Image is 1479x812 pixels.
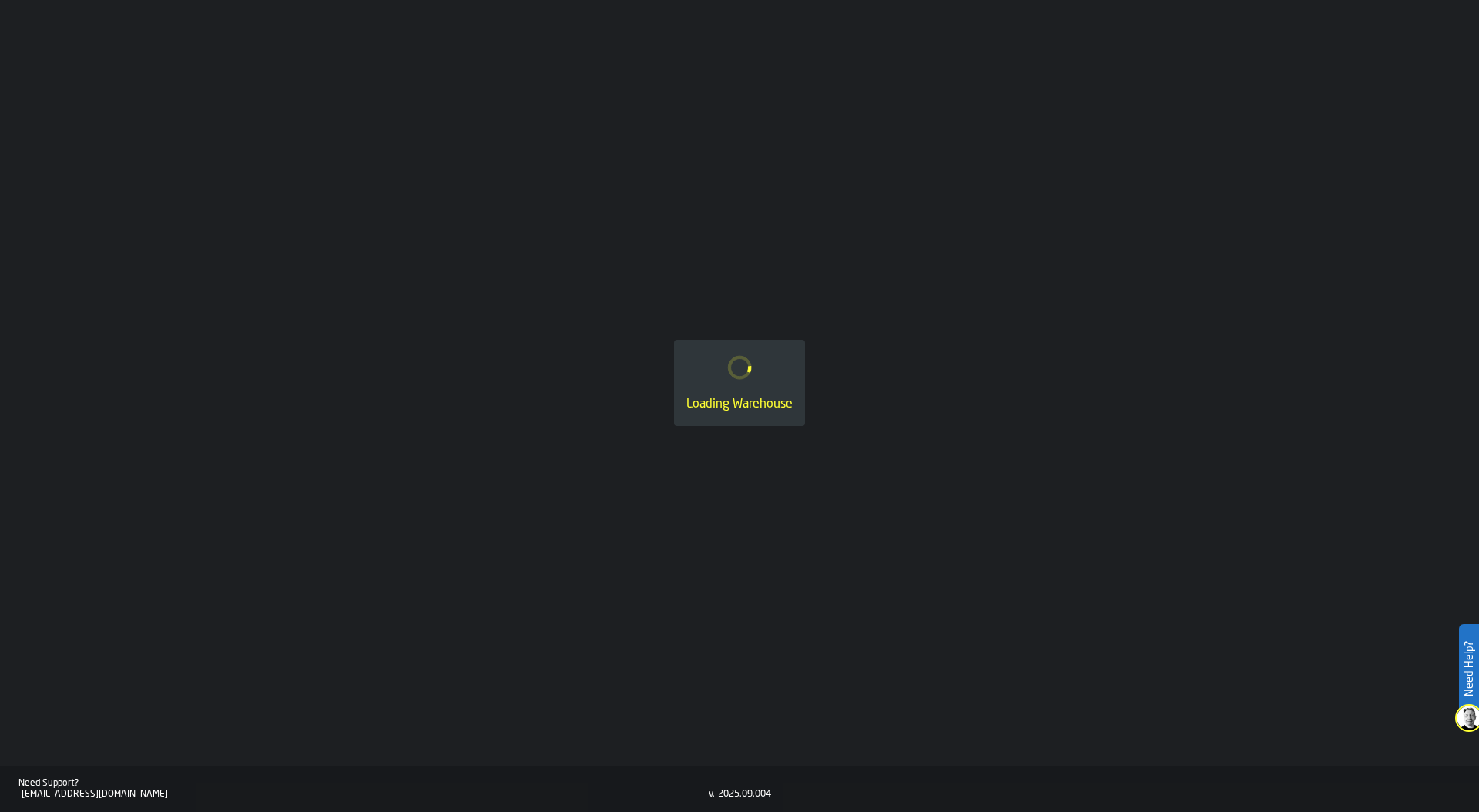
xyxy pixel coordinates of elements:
[22,789,709,800] div: [EMAIL_ADDRESS][DOMAIN_NAME]
[18,778,709,789] div: Need Support?
[18,778,709,800] a: Need Support?[EMAIL_ADDRESS][DOMAIN_NAME]
[709,789,715,800] div: v.
[1461,626,1477,712] label: Need Help?
[686,395,793,414] div: Loading Warehouse
[718,789,771,800] div: 2025.09.004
